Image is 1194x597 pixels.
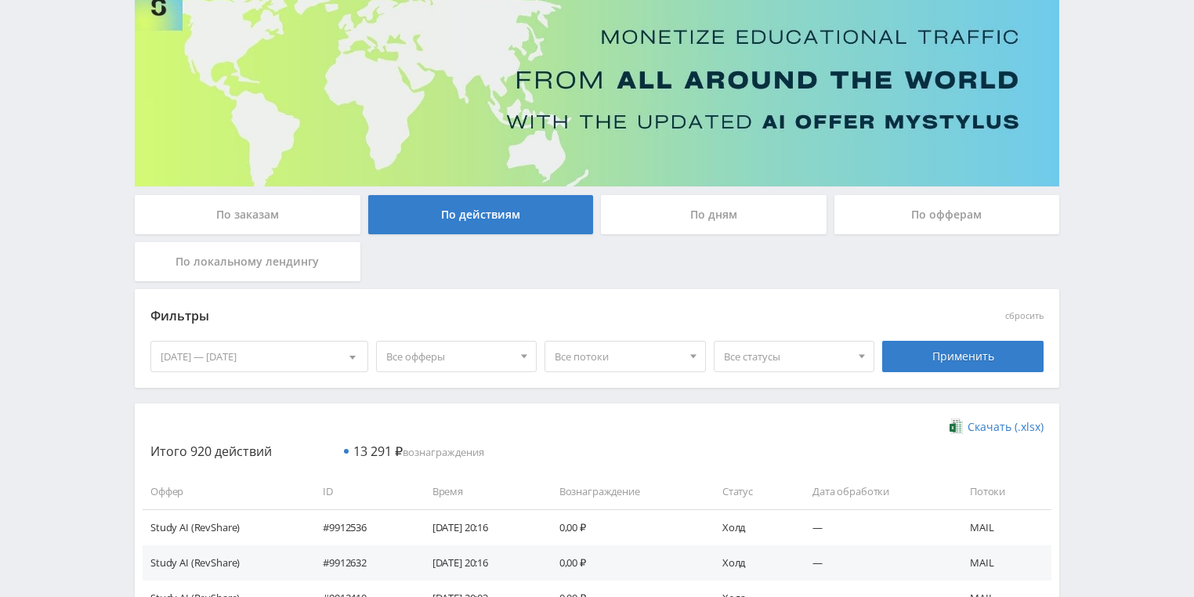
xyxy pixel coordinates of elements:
td: 0,00 ₽ [544,545,707,581]
td: #9912536 [307,509,417,545]
div: По офферам [834,195,1060,234]
div: Применить [882,341,1044,372]
td: Холд [707,545,797,581]
td: Вознаграждение [544,474,707,509]
span: Все потоки [555,342,682,371]
span: Все статусы [724,342,851,371]
td: Оффер [143,474,307,509]
td: ID [307,474,417,509]
td: — [797,509,954,545]
span: Все офферы [386,342,513,371]
div: По локальному лендингу [135,242,360,281]
td: MAIL [954,545,1051,581]
td: Study AI (RevShare) [143,545,307,581]
td: Дата обработки [797,474,954,509]
a: Скачать (.xlsx) [950,419,1044,435]
div: Фильтры [150,305,819,328]
span: вознаграждения [353,445,484,459]
td: — [797,545,954,581]
span: 13 291 ₽ [353,443,403,460]
td: Study AI (RevShare) [143,509,307,545]
td: [DATE] 20:16 [417,545,544,581]
div: По заказам [135,195,360,234]
td: Время [417,474,544,509]
td: Потоки [954,474,1051,509]
td: #9912632 [307,545,417,581]
td: 0,00 ₽ [544,509,707,545]
div: По дням [601,195,827,234]
div: По действиям [368,195,594,234]
td: [DATE] 20:16 [417,509,544,545]
span: Итого 920 действий [150,443,272,460]
span: Скачать (.xlsx) [968,421,1044,433]
img: xlsx [950,418,963,434]
div: [DATE] — [DATE] [151,342,367,371]
td: MAIL [954,509,1051,545]
td: Статус [707,474,797,509]
td: Холд [707,509,797,545]
button: сбросить [1005,311,1044,321]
